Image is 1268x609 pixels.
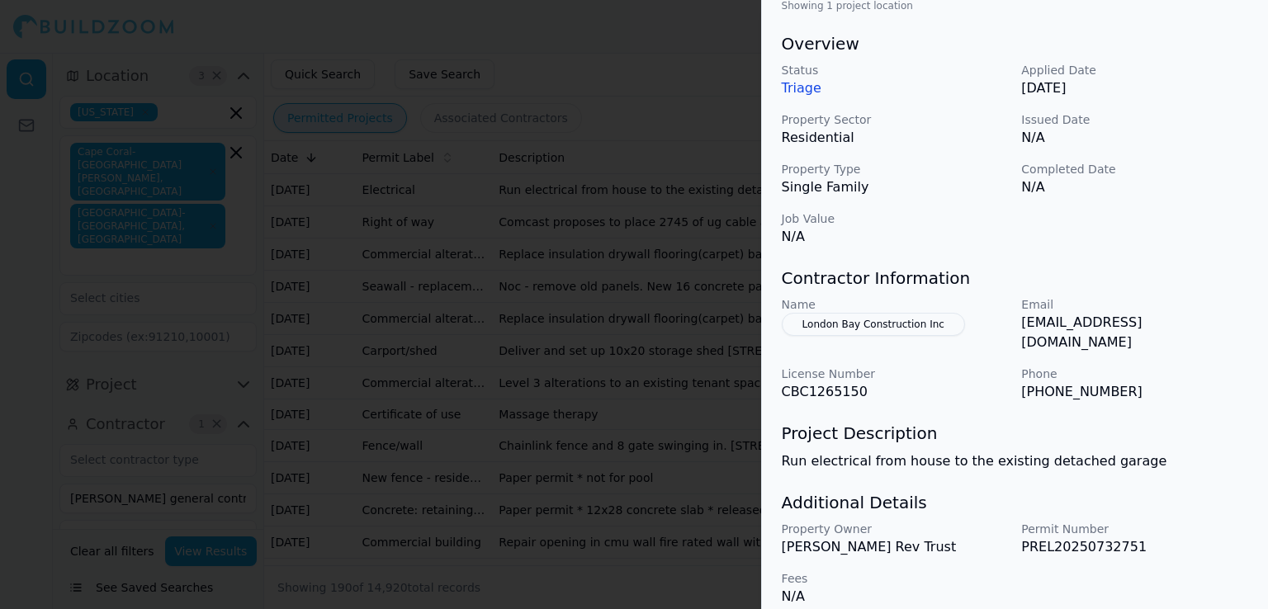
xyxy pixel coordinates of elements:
[1021,128,1248,148] p: N/A
[782,570,1009,587] p: Fees
[1021,537,1248,557] p: PREL20250732751
[782,32,1248,55] h3: Overview
[1021,313,1248,352] p: [EMAIL_ADDRESS][DOMAIN_NAME]
[782,210,1009,227] p: Job Value
[1021,111,1248,128] p: Issued Date
[782,313,965,336] button: London Bay Construction Inc
[782,521,1009,537] p: Property Owner
[782,491,1248,514] h3: Additional Details
[1021,161,1248,177] p: Completed Date
[782,62,1009,78] p: Status
[782,78,1009,98] p: Triage
[782,296,1009,313] p: Name
[1021,521,1248,537] p: Permit Number
[782,422,1248,445] h3: Project Description
[782,267,1248,290] h3: Contractor Information
[1021,296,1248,313] p: Email
[1021,366,1248,382] p: Phone
[1021,62,1248,78] p: Applied Date
[782,382,1009,402] p: CBC1265150
[1021,78,1248,98] p: [DATE]
[782,177,1009,197] p: Single Family
[782,128,1009,148] p: Residential
[782,366,1009,382] p: License Number
[782,227,1009,247] p: N/A
[782,111,1009,128] p: Property Sector
[782,537,1009,557] p: [PERSON_NAME] Rev Trust
[1021,177,1248,197] p: N/A
[782,451,1248,471] p: Run electrical from house to the existing detached garage
[782,161,1009,177] p: Property Type
[1021,382,1248,402] p: [PHONE_NUMBER]
[782,587,1009,607] p: N/A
